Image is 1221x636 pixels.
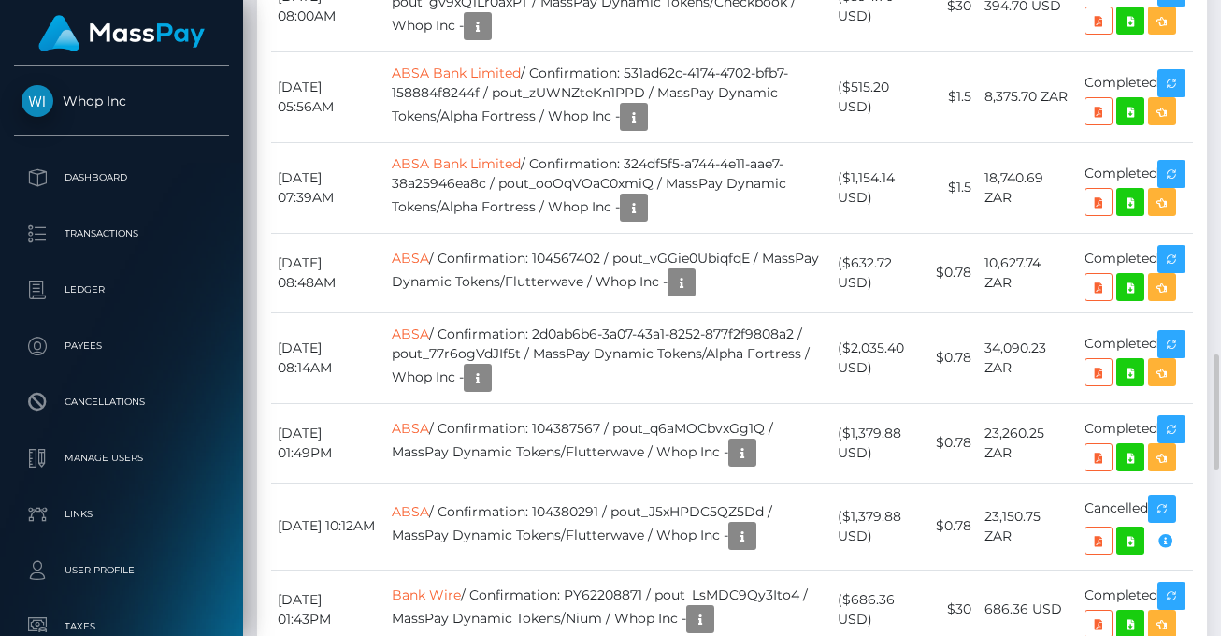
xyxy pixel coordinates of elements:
[14,323,229,369] a: Payees
[385,51,831,142] td: / Confirmation: 531ad62c-4174-4702-bfb7-158884f8244f / pout_zUWNZteKn1PPD / MassPay Dynamic Token...
[929,142,978,233] td: $1.5
[929,403,978,483] td: $0.78
[831,51,929,142] td: ($515.20 USD)
[929,483,978,570] td: $0.78
[14,547,229,594] a: User Profile
[14,210,229,257] a: Transactions
[385,233,831,312] td: / Confirmation: 104567402 / pout_vGGie0UbiqfqE / MassPay Dynamic Tokens/Flutterwave / Whop Inc -
[22,556,222,585] p: User Profile
[271,142,385,233] td: [DATE] 07:39AM
[271,312,385,403] td: [DATE] 08:14AM
[978,483,1078,570] td: 23,150.75 ZAR
[1078,483,1193,570] td: Cancelled
[978,233,1078,312] td: 10,627.74 ZAR
[271,403,385,483] td: [DATE] 01:49PM
[392,155,521,172] a: ABSA Bank Limited
[1078,312,1193,403] td: Completed
[831,312,929,403] td: ($2,035.40 USD)
[978,142,1078,233] td: 18,740.69 ZAR
[22,444,222,472] p: Manage Users
[22,164,222,192] p: Dashboard
[392,420,429,437] a: ABSA
[38,15,205,51] img: MassPay Logo
[22,388,222,416] p: Cancellations
[1078,142,1193,233] td: Completed
[385,142,831,233] td: / Confirmation: 324df5f5-a744-4e11-aae7-38a25946ea8c / pout_ooOqVOaC0xmiQ / MassPay Dynamic Token...
[831,142,929,233] td: ($1,154.14 USD)
[14,491,229,538] a: Links
[14,93,229,109] span: Whop Inc
[22,220,222,248] p: Transactions
[1078,233,1193,312] td: Completed
[392,503,429,520] a: ABSA
[831,233,929,312] td: ($632.72 USD)
[929,233,978,312] td: $0.78
[392,586,461,603] a: Bank Wire
[1078,51,1193,142] td: Completed
[14,267,229,313] a: Ledger
[22,332,222,360] p: Payees
[271,51,385,142] td: [DATE] 05:56AM
[385,403,831,483] td: / Confirmation: 104387567 / pout_q6aMOCbvxGg1Q / MassPay Dynamic Tokens/Flutterwave / Whop Inc -
[978,51,1078,142] td: 8,375.70 ZAR
[385,312,831,403] td: / Confirmation: 2d0ab6b6-3a07-43a1-8252-877f2f9808a2 / pout_77r6ogVdJIf5t / MassPay Dynamic Token...
[14,154,229,201] a: Dashboard
[22,276,222,304] p: Ledger
[14,379,229,426] a: Cancellations
[392,65,521,81] a: ABSA Bank Limited
[385,483,831,570] td: / Confirmation: 104380291 / pout_J5xHPDC5QZ5Dd / MassPay Dynamic Tokens/Flutterwave / Whop Inc -
[392,250,429,267] a: ABSA
[929,51,978,142] td: $1.5
[831,483,929,570] td: ($1,379.88 USD)
[831,403,929,483] td: ($1,379.88 USD)
[22,500,222,528] p: Links
[978,403,1078,483] td: 23,260.25 ZAR
[14,435,229,482] a: Manage Users
[929,312,978,403] td: $0.78
[22,85,53,117] img: Whop Inc
[1078,403,1193,483] td: Completed
[271,233,385,312] td: [DATE] 08:48AM
[978,312,1078,403] td: 34,090.23 ZAR
[271,483,385,570] td: [DATE] 10:12AM
[392,325,429,342] a: ABSA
